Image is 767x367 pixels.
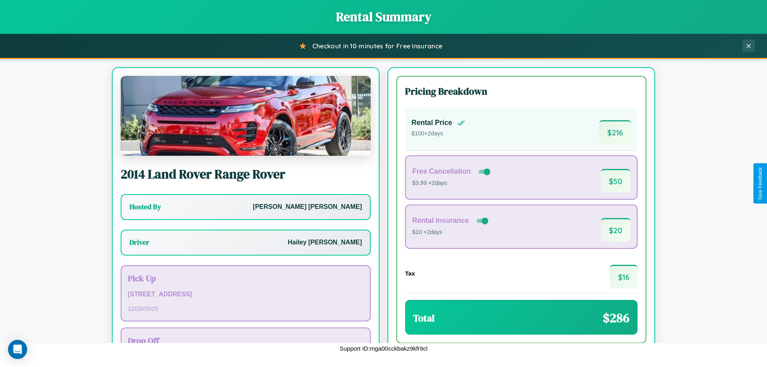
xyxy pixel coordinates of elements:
span: $ 16 [610,265,638,288]
h4: Tax [405,270,415,277]
span: Checkout in 10 minutes for Free Insurance [312,42,442,50]
div: Give Feedback [757,167,763,200]
h4: Free Cancellation [412,167,471,176]
h3: Pricing Breakdown [405,85,638,98]
h1: Rental Summary [8,8,759,26]
span: $ 216 [599,120,631,144]
h3: Pick Up [128,272,364,284]
p: $3.99 × 2 days [412,178,492,188]
p: 12 / 20 / 2025 [128,303,364,314]
h4: Rental Price [411,119,452,127]
p: Support ID: mga00cckbakz9kfr9cl [340,343,427,354]
span: $ 20 [601,218,630,242]
p: [STREET_ADDRESS] [128,289,364,300]
h3: Driver [129,238,149,247]
h3: Hosted By [129,202,161,212]
img: Land Rover Range Rover [121,76,371,156]
h4: Rental Insurance [412,216,469,225]
h2: 2014 Land Rover Range Rover [121,165,371,183]
p: [PERSON_NAME] [PERSON_NAME] [253,201,362,213]
span: $ 50 [601,169,630,192]
p: $ 100 × 2 days [411,129,465,139]
div: Open Intercom Messenger [8,340,27,359]
span: $ 286 [603,309,630,327]
p: Hailey [PERSON_NAME] [288,237,362,248]
p: $10 × 2 days [412,227,490,238]
h3: Drop Off [128,335,364,346]
h3: Total [413,311,435,325]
